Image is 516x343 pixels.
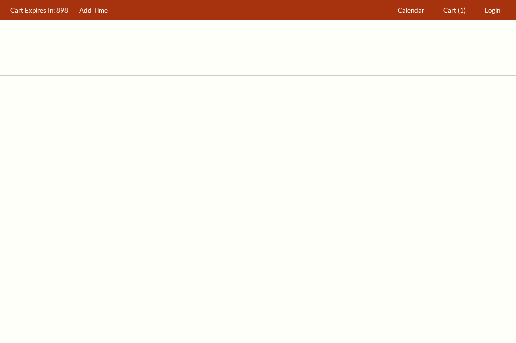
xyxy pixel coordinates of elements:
span: 898 [56,6,68,14]
a: Calendar [393,1,429,20]
span: Cart [443,6,456,14]
a: Add Time [75,1,113,20]
a: Login [480,1,505,20]
span: Cart Expires In: [10,6,55,14]
a: Cart (1) [439,1,471,20]
span: Login [485,6,500,14]
span: (1) [458,6,466,14]
span: Calendar [398,6,424,14]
